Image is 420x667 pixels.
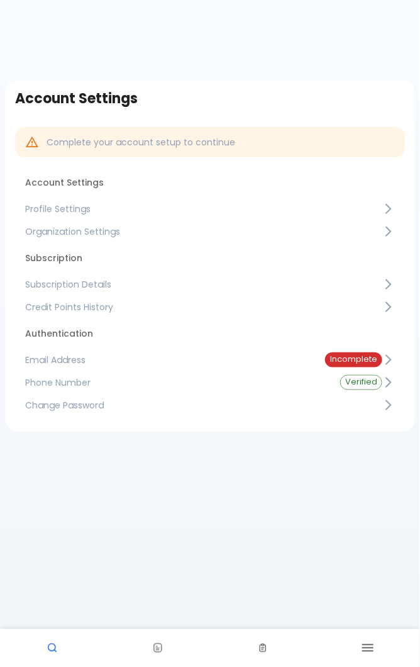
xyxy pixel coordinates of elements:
span: Organization Settings [25,225,382,238]
span: Phone Number [25,376,320,389]
a: Change Password [15,394,405,417]
p: Complete your account setup to continue [47,136,235,149]
span: Verified [341,378,382,387]
li: Account Settings [15,167,405,198]
li: Subscription [15,243,405,273]
a: Profile Settings [15,198,405,220]
span: Profile Settings [25,203,382,215]
span: Subscription Details [25,278,382,291]
a: Subscription Details [15,273,405,296]
a: Phone NumberVerified [15,371,405,394]
span: Email Address [25,354,305,366]
a: Email AddressIncomplete [15,349,405,371]
span: Credit Points History [25,301,382,313]
a: Organization Settings [15,220,405,243]
li: Authentication [15,318,405,349]
a: Credit Points History [15,296,405,318]
span: Change Password [25,399,382,412]
h3: Account Settings [15,91,405,107]
span: Incomplete [325,355,382,364]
